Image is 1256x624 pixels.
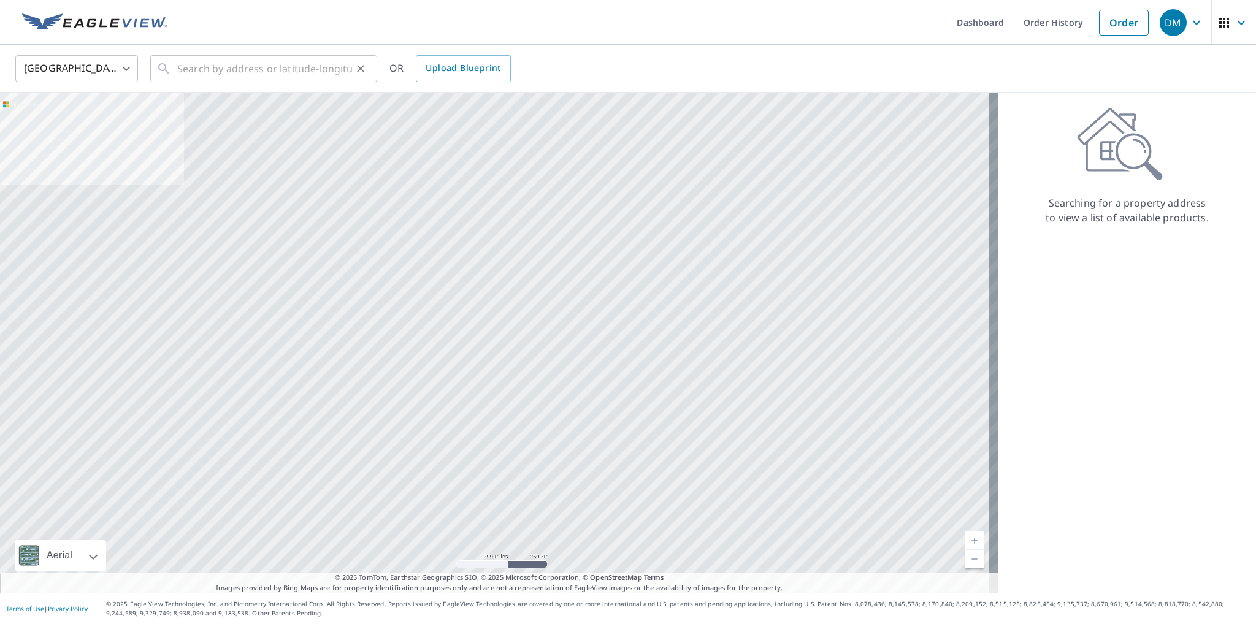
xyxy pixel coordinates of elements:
p: © 2025 Eagle View Technologies, Inc. and Pictometry International Corp. All Rights Reserved. Repo... [106,599,1250,618]
span: © 2025 TomTom, Earthstar Geographics SIO, © 2025 Microsoft Corporation, © [335,573,664,583]
div: Aerial [15,540,106,571]
a: Current Level 5, Zoom Out [965,550,984,568]
img: EV Logo [22,13,167,32]
p: Searching for a property address to view a list of available products. [1045,196,1209,225]
a: Current Level 5, Zoom In [965,531,984,550]
a: Terms of Use [6,604,44,613]
a: Upload Blueprint [416,55,510,82]
button: Clear [352,60,369,77]
a: Terms [644,573,664,582]
div: OR [389,55,511,82]
input: Search by address or latitude-longitude [177,51,352,86]
a: Privacy Policy [48,604,88,613]
a: Order [1099,10,1149,36]
div: [GEOGRAPHIC_DATA] [15,51,138,86]
div: Aerial [43,540,76,571]
a: OpenStreetMap [590,573,641,582]
p: | [6,605,88,612]
span: Upload Blueprint [426,61,500,76]
div: DM [1160,9,1187,36]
